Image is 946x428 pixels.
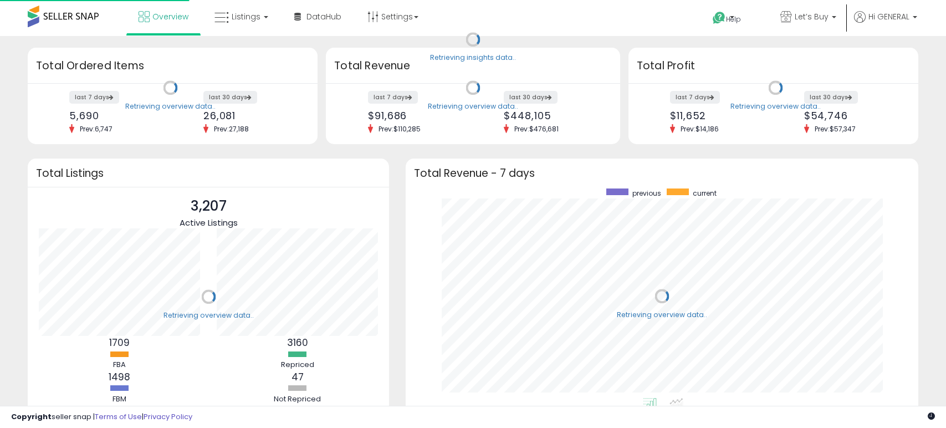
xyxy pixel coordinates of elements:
i: Get Help [712,11,726,25]
div: Retrieving overview data.. [730,101,821,111]
div: Retrieving overview data.. [163,310,254,320]
div: seller snap | | [11,412,192,422]
a: Help [704,3,763,36]
a: Hi GENERAL [854,11,917,36]
span: Overview [152,11,188,22]
strong: Copyright [11,411,52,422]
span: DataHub [306,11,341,22]
span: Help [726,14,741,24]
div: Retrieving overview data.. [125,101,216,111]
div: Retrieving overview data.. [617,310,707,320]
span: Hi GENERAL [868,11,909,22]
div: Retrieving overview data.. [428,101,518,111]
span: Let’s Buy [795,11,829,22]
span: Listings [232,11,260,22]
